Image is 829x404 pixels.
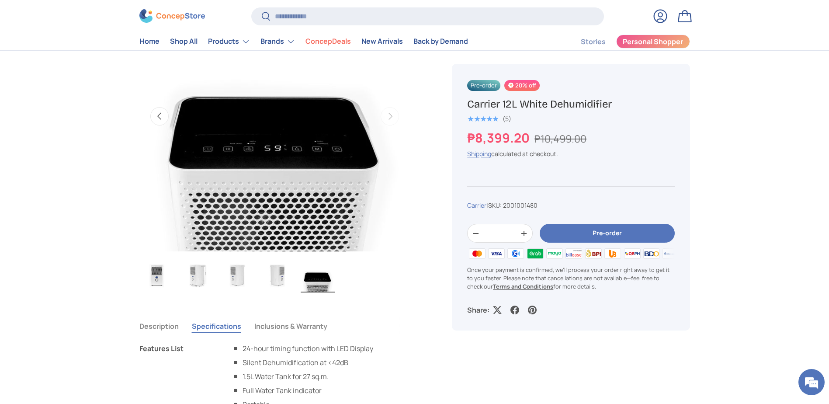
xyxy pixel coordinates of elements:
nav: Primary [139,33,468,50]
a: Home [139,33,160,50]
a: Back by Demand [413,33,468,50]
img: carrier-dehumidifier-12-liter-left-side-view-concepstore [220,258,254,293]
img: qrph [622,247,642,260]
img: billease [564,247,583,260]
a: Stories [581,33,606,50]
img: bdo [642,247,661,260]
span: SKU: [488,201,502,209]
img: bpi [584,247,603,260]
span: 2001001480 [503,201,538,209]
li: 24-hour timing function with LED Display [232,343,373,354]
a: 5.0 out of 5.0 stars (5) [467,113,511,123]
img: visa [487,247,506,260]
img: carrier-dehumidifier-12-liter-full-view-concepstore [140,258,174,293]
div: calculated at checkout. [467,149,674,158]
span: 20% off [504,80,540,91]
span: ★★★★★ [467,115,498,123]
div: 5.0 out of 5.0 stars [467,115,498,123]
img: maya [545,247,564,260]
img: ConcepStore [139,10,205,23]
img: carrier-dehumidifier-12-liter-top-with-buttons-view-concepstore [301,258,335,293]
img: carrier-dehumidifier-12-liter-right-side-view-concepstore [260,258,295,293]
summary: Products [203,33,255,50]
s: ₱10,499.00 [534,132,586,146]
button: Description [139,316,179,336]
span: Personal Shopper [623,38,683,45]
li: Full Water Tank indicator [232,385,373,396]
strong: ₱8,399.20 [467,129,532,146]
img: metrobank [661,247,680,260]
img: carrier-dehumidifier-12-liter-left-side-with-dimensions-view-concepstore [180,258,214,293]
img: master [467,247,486,260]
textarea: Type your message and hit 'Enter' [4,239,166,269]
a: Shipping [467,150,491,158]
img: ubp [603,247,622,260]
button: Pre-order [540,224,674,243]
h1: Carrier 12L White Dehumidifier [467,98,674,111]
a: Carrier [467,201,486,209]
nav: Secondary [560,33,690,50]
span: Pre-order [467,80,500,91]
span: We're online! [51,110,121,199]
div: Chat with us now [45,49,147,60]
li: Silent Dehumidification at <42dB [232,357,373,368]
p: Once your payment is confirmed, we'll process your order right away to get it to you faster. Plea... [467,266,674,291]
a: ConcepDeals [305,33,351,50]
li: 1.5L Water Tank for 27 sq.m. [232,371,373,382]
p: Share: [467,305,489,315]
img: gcash [506,247,525,260]
a: Personal Shopper [616,35,690,49]
a: Shop All [170,33,198,50]
div: Minimize live chat window [143,4,164,25]
button: Inclusions & Warranty [254,316,327,336]
span: | [486,201,538,209]
summary: Brands [255,33,300,50]
img: grabpay [525,247,545,260]
a: Terms and Conditions [493,282,553,290]
button: Specifications [192,316,241,336]
a: New Arrivals [361,33,403,50]
div: (5) [503,115,511,122]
